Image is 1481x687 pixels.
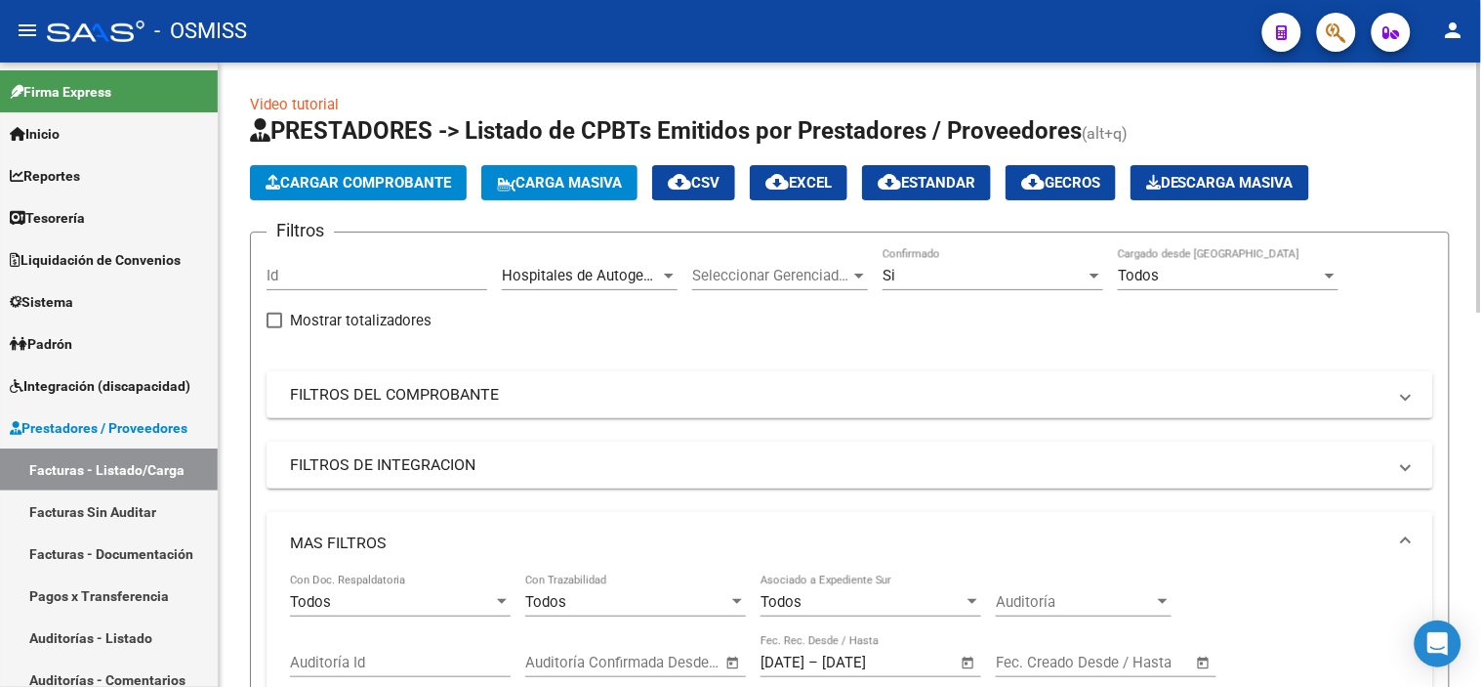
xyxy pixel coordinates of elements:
span: Todos [525,593,566,611]
span: Integración (discapacidad) [10,375,190,397]
span: Firma Express [10,81,111,103]
span: Tesorería [10,207,85,229]
span: Sistema [10,291,73,313]
button: Descarga Masiva [1131,165,1309,200]
span: Prestadores / Proveedores [10,417,187,439]
span: Hospitales de Autogestión - Afiliaciones [502,267,765,284]
mat-panel-title: MAS FILTROS [290,533,1386,554]
button: Cargar Comprobante [250,165,467,200]
span: Todos [290,593,331,611]
span: Liquidación de Convenios [10,249,181,271]
span: Mostrar totalizadores [290,309,432,332]
button: Estandar [862,165,991,200]
span: EXCEL [765,174,832,192]
span: Todos [761,593,802,611]
button: Open calendar [722,652,745,674]
input: Fecha inicio [996,654,1075,671]
span: CSV [668,174,720,192]
span: Si [883,267,895,284]
span: Descarga Masiva [1146,174,1294,192]
mat-icon: cloud_download [1021,170,1045,193]
button: Open calendar [1193,652,1215,674]
mat-icon: menu [16,19,39,42]
span: Auditoría [996,593,1154,611]
span: Inicio [10,123,60,145]
span: Padrón [10,333,72,355]
input: Fecha inicio [525,654,604,671]
a: Video tutorial [250,96,339,113]
mat-expansion-panel-header: FILTROS DEL COMPROBANTE [267,371,1433,418]
mat-panel-title: FILTROS DEL COMPROBANTE [290,384,1386,406]
mat-expansion-panel-header: MAS FILTROS [267,512,1433,575]
span: Cargar Comprobante [266,174,451,192]
span: Gecros [1021,174,1100,192]
span: Reportes [10,165,80,187]
span: PRESTADORES -> Listado de CPBTs Emitidos por Prestadores / Proveedores [250,117,1082,145]
h3: Filtros [267,217,334,244]
span: – [808,654,818,671]
span: - OSMISS [154,10,247,53]
span: Carga Masiva [497,174,622,192]
button: EXCEL [750,165,847,200]
span: Todos [1118,267,1159,284]
span: Estandar [878,174,975,192]
button: Open calendar [958,652,980,674]
mat-panel-title: FILTROS DE INTEGRACION [290,454,1386,476]
span: Seleccionar Gerenciador [692,267,850,284]
mat-expansion-panel-header: FILTROS DE INTEGRACION [267,442,1433,489]
span: (alt+q) [1082,124,1128,143]
mat-icon: cloud_download [668,170,691,193]
button: CSV [652,165,735,200]
button: Carga Masiva [481,165,638,200]
input: Fecha fin [622,654,717,671]
button: Gecros [1006,165,1116,200]
mat-icon: cloud_download [878,170,901,193]
app-download-masive: Descarga masiva de comprobantes (adjuntos) [1131,165,1309,200]
div: Open Intercom Messenger [1415,621,1461,667]
input: Fecha fin [1092,654,1187,671]
mat-icon: person [1442,19,1465,42]
input: Fecha inicio [761,654,804,671]
input: Fecha fin [822,654,917,671]
mat-icon: cloud_download [765,170,789,193]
